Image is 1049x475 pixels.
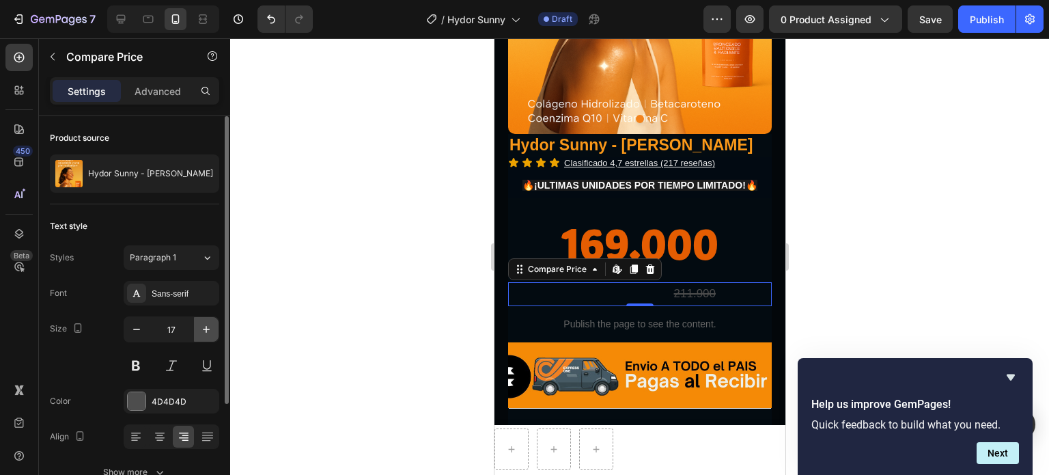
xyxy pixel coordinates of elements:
[811,369,1019,464] div: Help us improve GemPages!
[124,245,219,270] button: Paragraph 1
[50,428,88,446] div: Align
[50,320,86,338] div: Size
[89,11,96,27] p: 7
[977,442,1019,464] button: Next question
[919,14,942,25] span: Save
[908,5,953,33] button: Save
[970,12,1004,27] div: Publish
[68,84,106,98] p: Settings
[50,132,109,144] div: Product source
[135,84,181,98] p: Advanced
[5,5,102,33] button: 7
[88,169,213,178] p: Hydor Sunny - [PERSON_NAME]
[257,5,313,33] div: Undo/Redo
[447,12,505,27] span: Hydor Sunny
[769,5,902,33] button: 0 product assigned
[494,38,785,475] iframe: Design area
[152,396,216,408] div: 4D4D4D
[552,13,572,25] span: Draft
[50,252,74,264] div: Styles
[958,5,1016,33] button: Publish
[50,395,71,407] div: Color
[781,12,871,27] span: 0 product assigned
[50,287,67,299] div: Font
[811,418,1019,431] p: Quick feedback to build what you need.
[441,12,445,27] span: /
[1003,369,1019,385] button: Hide survey
[66,49,182,65] p: Compare Price
[55,160,83,187] img: product feature img
[13,146,33,157] div: 450
[50,220,87,232] div: Text style
[130,252,176,264] span: Paragraph 1
[152,288,216,300] div: Sans-serif
[811,396,1019,413] h2: Help us improve GemPages!
[10,250,33,261] div: Beta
